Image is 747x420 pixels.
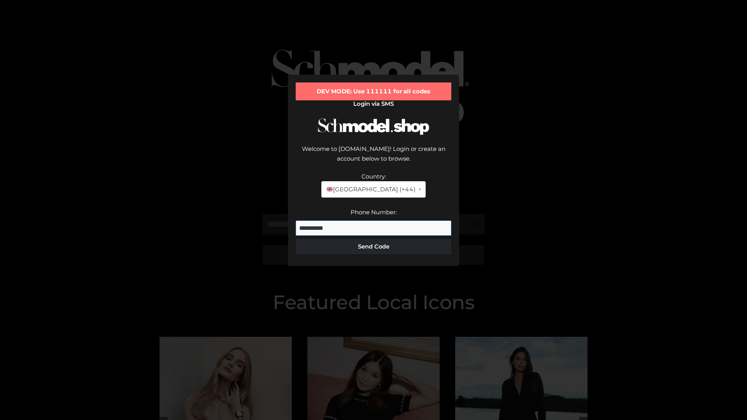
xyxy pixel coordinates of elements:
[315,111,432,142] img: Schmodel Logo
[296,100,451,107] h2: Login via SMS
[361,173,386,180] label: Country:
[351,208,397,216] label: Phone Number:
[296,82,451,100] div: DEV MODE: Use 111111 for all codes
[296,144,451,171] div: Welcome to [DOMAIN_NAME]! Login or create an account below to browse.
[326,184,415,194] span: [GEOGRAPHIC_DATA] (+44)
[327,186,333,192] img: 🇬🇧
[296,239,451,254] button: Send Code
